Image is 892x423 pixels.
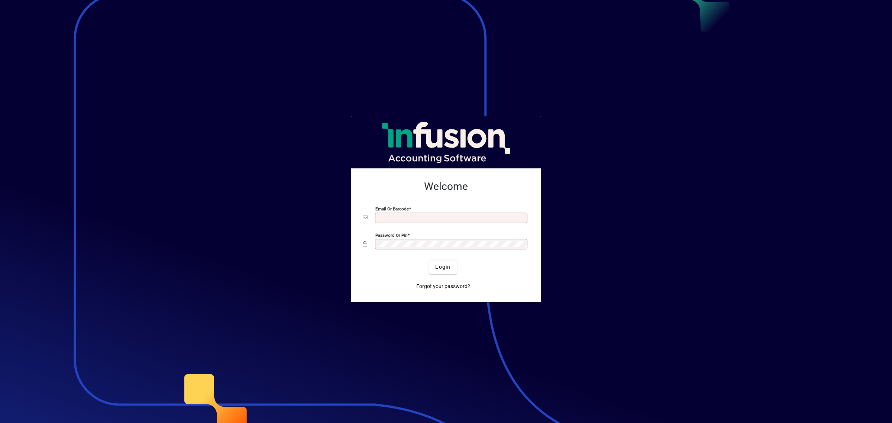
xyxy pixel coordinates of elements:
mat-label: Email or Barcode [375,206,409,211]
button: Login [429,261,456,274]
span: Login [435,263,450,271]
a: Forgot your password? [413,280,473,293]
h2: Welcome [363,180,529,193]
mat-label: Password or Pin [375,232,407,238]
span: Forgot your password? [416,282,470,290]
